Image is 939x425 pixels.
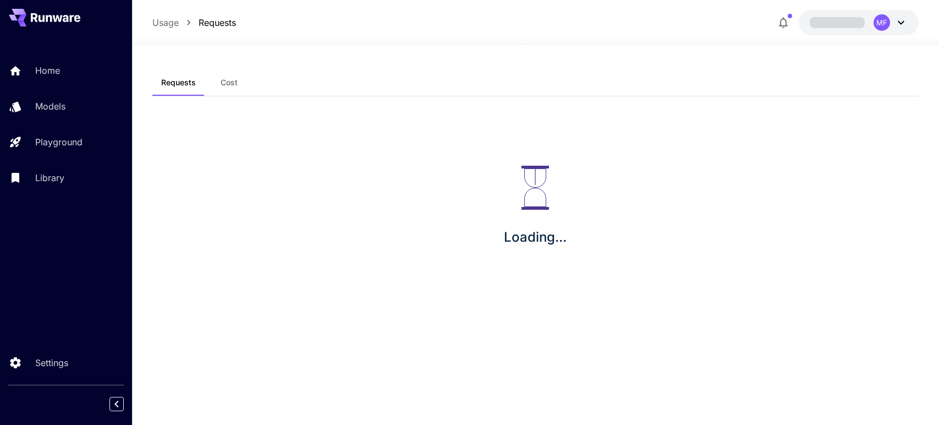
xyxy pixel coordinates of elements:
[152,16,236,29] nav: breadcrumb
[35,135,83,149] p: Playground
[109,397,124,411] button: Collapse sidebar
[199,16,236,29] a: Requests
[504,227,567,247] p: Loading...
[35,64,60,77] p: Home
[35,100,65,113] p: Models
[799,10,919,35] button: MF
[35,171,64,184] p: Library
[35,356,68,369] p: Settings
[152,16,179,29] a: Usage
[118,394,132,414] div: Collapse sidebar
[874,14,890,31] div: MF
[221,78,238,88] span: Cost
[161,78,196,88] span: Requests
